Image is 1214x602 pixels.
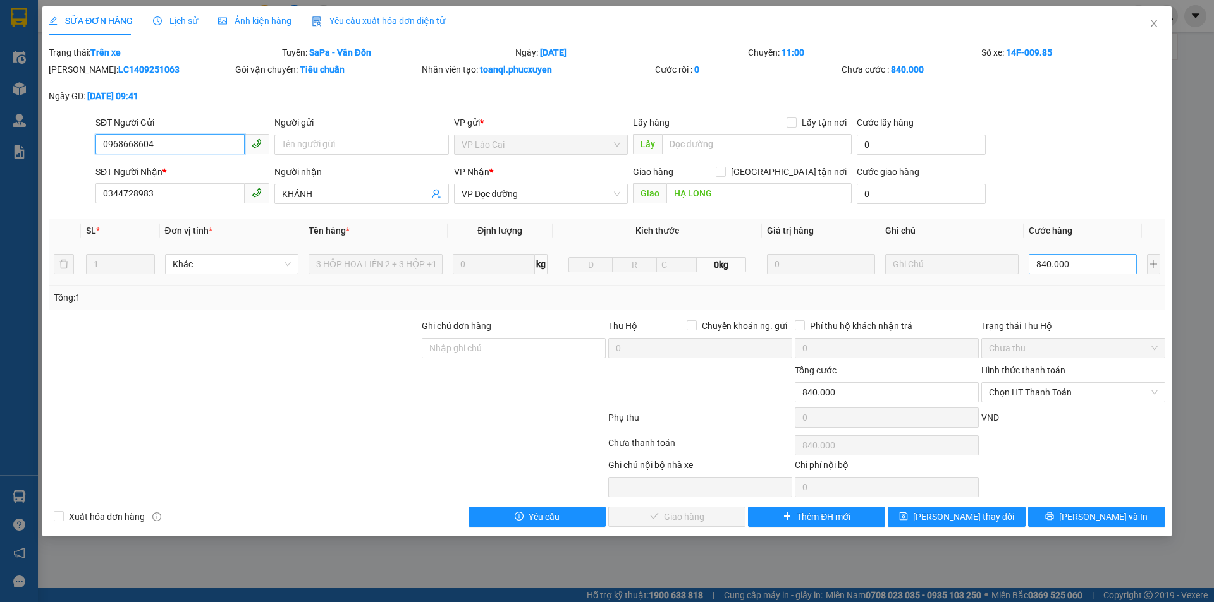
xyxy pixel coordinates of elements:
span: Chọn HT Thanh Toán [989,383,1158,402]
div: Ghi chú nội bộ nhà xe [608,458,792,477]
span: Tổng cước [795,365,837,375]
div: Chi phí nội bộ [795,458,979,477]
span: [PERSON_NAME] thay đổi [913,510,1014,524]
span: Chuyển khoản ng. gửi [697,319,792,333]
div: Tổng: 1 [54,291,469,304]
strong: 0888 827 827 - 0848 827 827 [27,59,126,81]
span: Tên hàng [309,226,350,236]
b: 840.000 [891,64,924,75]
b: [DATE] 09:41 [87,91,138,101]
div: Chưa cước : [842,63,1026,76]
button: checkGiao hàng [608,507,745,527]
div: [PERSON_NAME]: [49,63,233,76]
span: Gửi hàng Hạ Long: Hotline: [11,85,121,118]
strong: Công ty TNHH Phúc Xuyên [13,6,119,33]
input: Cước giao hàng [857,184,986,204]
span: phone [252,138,262,148]
b: toanql.phucxuyen [480,64,552,75]
span: VP Dọc đường [462,184,620,203]
div: Ngày GD: [49,89,233,103]
b: LC1409251063 [118,64,180,75]
span: Thu Hộ [608,321,637,331]
span: Cước hàng [1029,226,1072,236]
th: Ghi chú [880,219,1024,243]
b: Trên xe [90,47,121,57]
span: Lấy tận nơi [797,116,852,129]
span: clock-circle [153,16,162,25]
span: user-add [431,189,441,199]
div: Gói vận chuyển: [235,63,419,76]
input: Dọc đường [662,134,852,154]
span: edit [49,16,58,25]
label: Ghi chú đơn hàng [422,321,491,331]
input: Ghi Chú [885,254,1019,274]
div: Cước rồi : [655,63,839,76]
span: close [1149,18,1159,28]
button: plusThêm ĐH mới [748,507,885,527]
input: 0 [767,254,874,274]
input: R [612,257,657,272]
b: Tiêu chuẩn [300,64,345,75]
label: Hình thức thanh toán [981,365,1065,375]
span: VND [981,412,999,423]
span: Lấy hàng [633,117,670,128]
span: printer [1045,512,1054,522]
span: Phí thu hộ khách nhận trả [805,319,917,333]
div: Người gửi [274,116,448,129]
div: Chưa thanh toán [607,436,794,458]
span: Ảnh kiện hàng [218,16,291,26]
button: plus [1147,254,1160,274]
div: Nhân viên tạo: [422,63,653,76]
span: Gửi hàng [GEOGRAPHIC_DATA]: Hotline: [6,37,127,81]
div: Phụ thu [607,411,794,433]
b: 14F-009.85 [1006,47,1052,57]
span: Kích thước [635,226,679,236]
div: Ngày: [514,45,747,59]
input: C [656,257,697,272]
span: exclamation-circle [515,512,524,522]
div: Người nhận [274,165,448,179]
button: delete [54,254,74,274]
b: [DATE] [540,47,567,57]
span: Khác [173,255,291,274]
span: Xuất hóa đơn hàng [64,510,150,524]
span: VP Lào Cai [462,135,620,154]
input: VD: Bàn, Ghế [309,254,443,274]
span: Giao [633,183,666,203]
div: Số xe: [980,45,1167,59]
strong: 024 3236 3236 - [6,48,127,70]
b: 0 [694,64,699,75]
label: Cước giao hàng [857,167,919,177]
span: picture [218,16,227,25]
button: exclamation-circleYêu cầu [469,507,606,527]
input: D [568,257,613,272]
div: SĐT Người Nhận [95,165,269,179]
img: icon [312,16,322,27]
div: SĐT Người Gửi [95,116,269,129]
span: Giá trị hàng [767,226,814,236]
button: save[PERSON_NAME] thay đổi [888,507,1025,527]
span: Đơn vị tính [165,226,212,236]
span: info-circle [152,512,161,521]
b: 11:00 [782,47,804,57]
span: Yêu cầu xuất hóa đơn điện tử [312,16,445,26]
span: save [899,512,908,522]
div: Chuyến: [747,45,980,59]
button: printer[PERSON_NAME] và In [1028,507,1165,527]
span: SL [86,226,96,236]
div: VP gửi [454,116,628,129]
span: Lấy [633,134,662,154]
input: Dọc đường [666,183,852,203]
span: Lịch sử [153,16,198,26]
span: [PERSON_NAME] và In [1059,510,1148,524]
span: plus [783,512,792,522]
span: kg [535,254,548,274]
span: Định lượng [477,226,522,236]
span: Chưa thu [989,339,1158,358]
label: Cước lấy hàng [857,117,914,128]
input: Cước lấy hàng [857,135,986,155]
input: Ghi chú đơn hàng [422,338,606,358]
span: Giao hàng [633,167,673,177]
button: Close [1136,6,1172,42]
span: Yêu cầu [529,510,560,524]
